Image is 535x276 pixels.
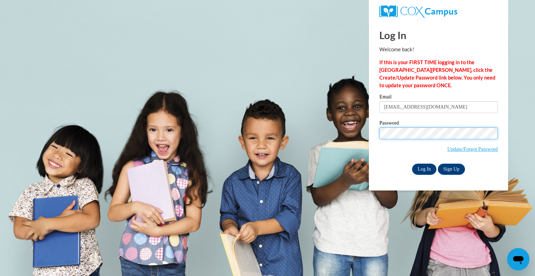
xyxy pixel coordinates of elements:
[412,164,436,175] input: Log In
[379,5,457,18] img: COX Campus
[447,146,498,152] a: Update/Forgot Password
[379,28,498,42] h1: Log In
[379,5,498,18] a: COX Campus
[438,164,465,175] a: Sign Up
[379,120,498,127] label: Password
[379,59,495,88] strong: If this is your FIRST TIME logging in to the [GEOGRAPHIC_DATA][PERSON_NAME], click the Create/Upd...
[379,46,498,53] p: Welcome back!
[507,248,529,270] iframe: Button to launch messaging window
[379,94,498,101] label: Email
